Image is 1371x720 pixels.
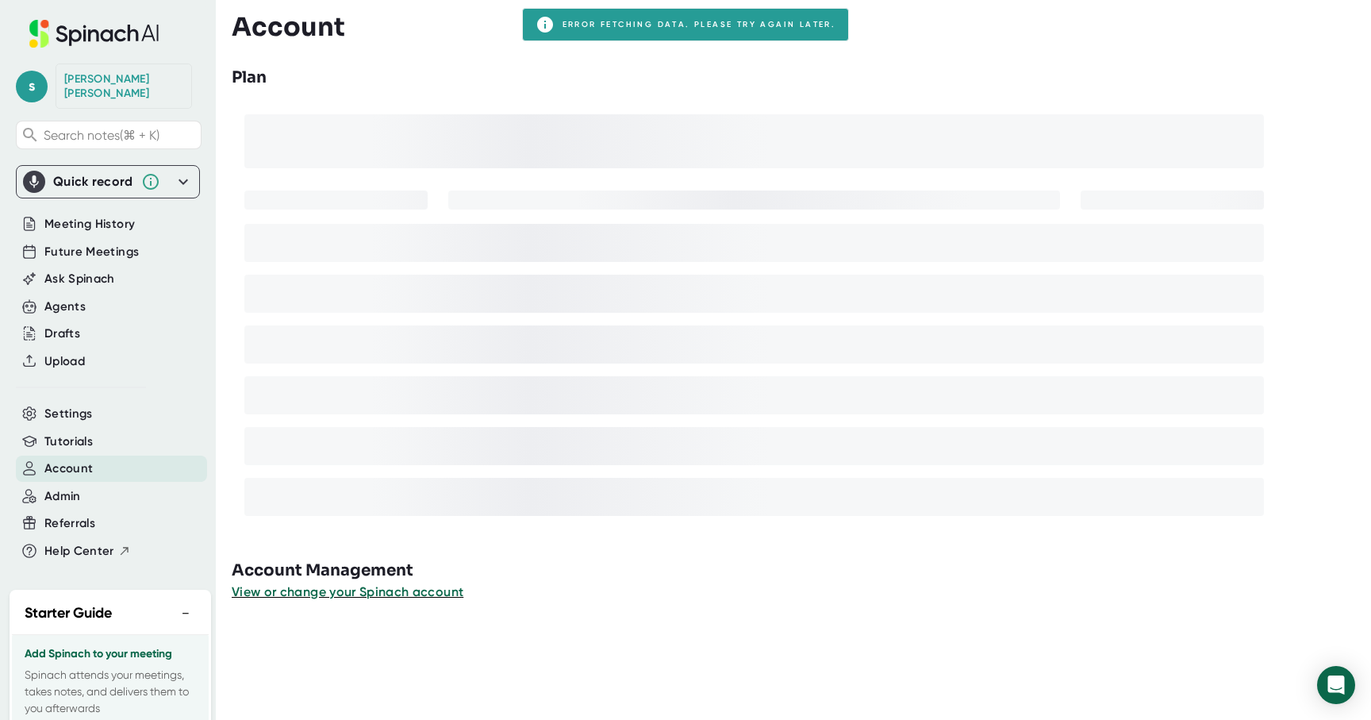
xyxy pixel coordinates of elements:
button: Referrals [44,514,95,533]
button: Tutorials [44,433,93,451]
button: Admin [44,487,81,506]
button: Future Meetings [44,243,139,261]
div: Open Intercom Messenger [1317,666,1355,704]
span: View or change your Spinach account [232,584,463,599]
span: Help Center [44,542,114,560]
p: Spinach attends your meetings, takes notes, and delivers them to you afterwards [25,667,196,717]
span: Search notes (⌘ + K) [44,128,159,143]
div: Stephen Moody [64,72,183,100]
h3: Account Management [232,559,1371,583]
button: Ask Spinach [44,270,115,288]
button: Drafts [44,325,80,343]
h3: Add Spinach to your meeting [25,648,196,660]
div: Quick record [53,174,133,190]
button: Account [44,460,93,478]
div: Quick record [23,166,193,198]
button: Upload [44,352,85,371]
h2: Starter Guide [25,603,112,624]
button: View or change your Spinach account [232,583,463,602]
h3: Account [232,12,345,42]
button: − [175,602,196,625]
button: Meeting History [44,215,135,233]
span: s [16,71,48,102]
button: Help Center [44,542,131,560]
button: Settings [44,405,93,423]
button: Agents [44,298,86,316]
h3: Plan [232,66,267,90]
